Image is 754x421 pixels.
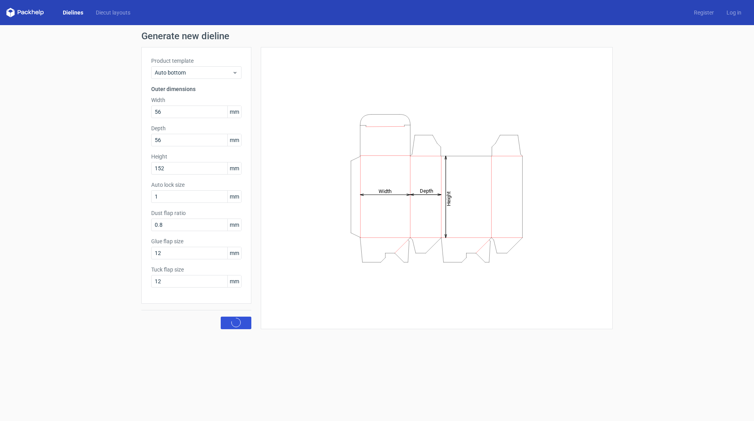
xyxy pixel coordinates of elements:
label: Width [151,96,242,104]
h1: Generate new dieline [141,31,613,41]
span: mm [227,247,241,259]
label: Glue flap size [151,237,242,245]
h3: Outer dimensions [151,85,242,93]
label: Depth [151,124,242,132]
span: mm [227,162,241,174]
span: mm [227,219,241,231]
label: Height [151,153,242,160]
a: Dielines [57,9,90,16]
tspan: Width [379,188,392,194]
tspan: Depth [420,188,433,194]
label: Product template [151,57,242,65]
span: mm [227,275,241,287]
span: mm [227,106,241,118]
a: Log in [720,9,748,16]
label: Auto lock size [151,181,242,189]
span: Auto bottom [155,69,232,77]
a: Register [688,9,720,16]
label: Dust flap ratio [151,209,242,217]
tspan: Height [446,191,452,206]
a: Diecut layouts [90,9,137,16]
span: mm [227,134,241,146]
label: Tuck flap size [151,266,242,273]
span: mm [227,191,241,202]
